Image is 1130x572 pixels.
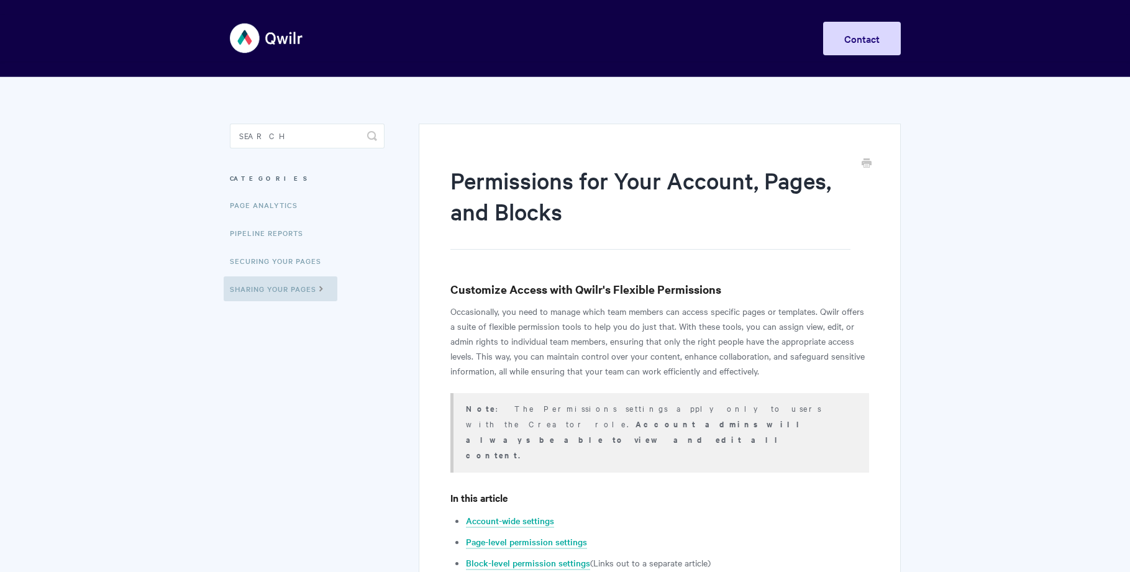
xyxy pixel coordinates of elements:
[450,490,868,506] h4: In this article
[862,157,872,171] a: Print this Article
[466,555,868,570] li: (Links out to a separate article)
[823,22,901,55] a: Contact
[466,535,587,549] a: Page-level permission settings
[466,402,496,414] strong: Note
[224,276,337,301] a: Sharing Your Pages
[230,15,304,61] img: Qwilr Help Center
[230,167,385,189] h3: Categories
[450,165,850,250] h1: Permissions for Your Account, Pages, and Blocks
[466,401,853,463] p: : The Permissions settings apply only to users with the Creator role.
[466,514,554,528] a: Account-wide settings
[230,248,330,273] a: Securing Your Pages
[230,220,312,245] a: Pipeline reports
[450,304,868,378] p: Occasionally, you need to manage which team members can access specific pages or templates. Qwilr...
[450,281,868,298] h3: Customize Access with Qwilr's Flexible Permissions
[466,418,806,461] strong: Account admins will always be able to view and edit all content.
[466,556,590,570] a: Block-level permission settings
[230,193,307,217] a: Page Analytics
[230,124,385,148] input: Search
